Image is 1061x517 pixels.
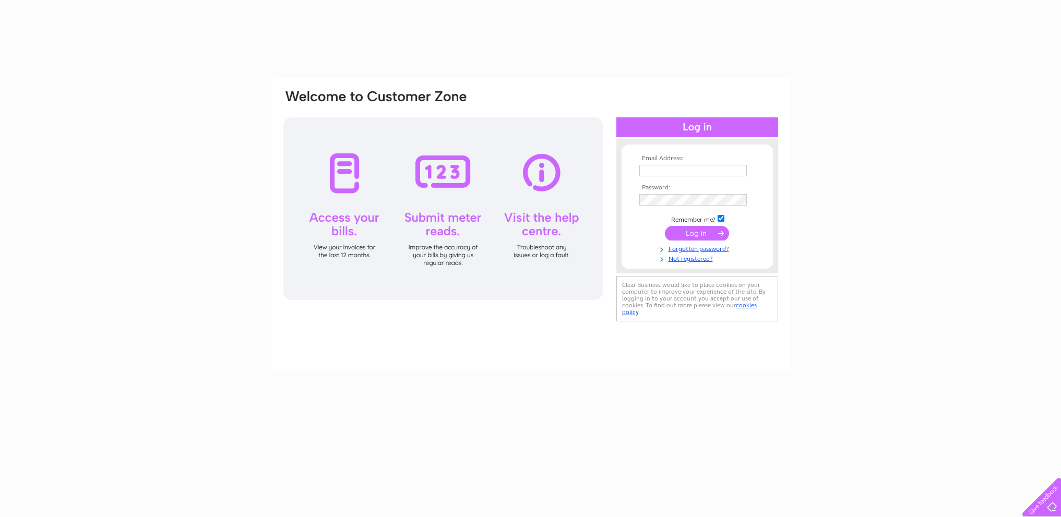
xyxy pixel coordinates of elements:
input: Submit [665,226,729,241]
th: Email Address: [637,155,758,162]
a: cookies policy [622,302,757,316]
div: Clear Business would like to place cookies on your computer to improve your experience of the sit... [616,276,778,321]
a: Not registered? [639,253,758,263]
a: Forgotten password? [639,243,758,253]
th: Password: [637,184,758,191]
td: Remember me? [637,213,758,224]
